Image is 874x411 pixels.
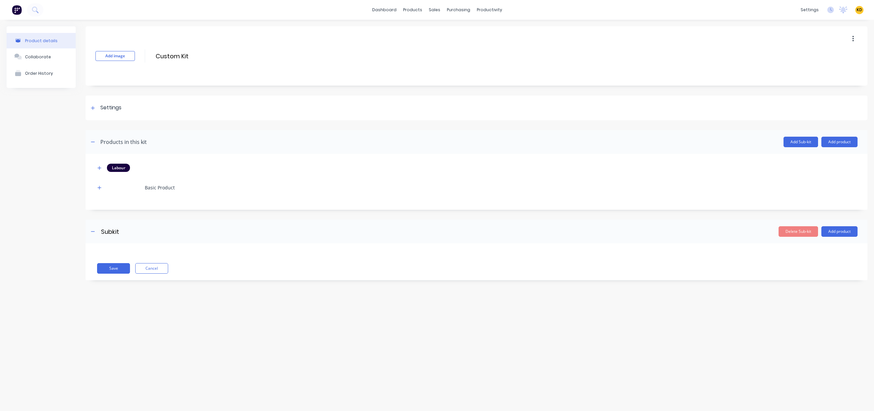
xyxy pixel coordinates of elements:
button: Add Sub-kit [784,137,818,147]
button: Cancel [135,263,168,274]
div: Basic Product [145,184,175,191]
div: products [400,5,425,15]
div: Products in this kit [100,138,147,146]
input: Enter kit name [155,51,271,61]
input: Enter sub-kit name [100,227,217,236]
button: Collaborate [7,48,76,65]
div: sales [425,5,444,15]
div: settings [797,5,822,15]
button: Order History [7,65,76,81]
div: Collaborate [25,54,51,59]
button: Add image [95,51,135,61]
div: Order History [25,71,53,76]
img: Factory [12,5,22,15]
div: Labour [107,164,130,172]
div: Settings [100,104,121,112]
button: Add product [821,226,858,237]
div: purchasing [444,5,474,15]
div: productivity [474,5,505,15]
div: Product details [25,38,58,43]
button: Delete Sub-kit [779,226,818,237]
button: Product details [7,33,76,48]
button: Add product [821,137,858,147]
a: dashboard [369,5,400,15]
button: Save [97,263,130,274]
span: KD [857,7,862,13]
